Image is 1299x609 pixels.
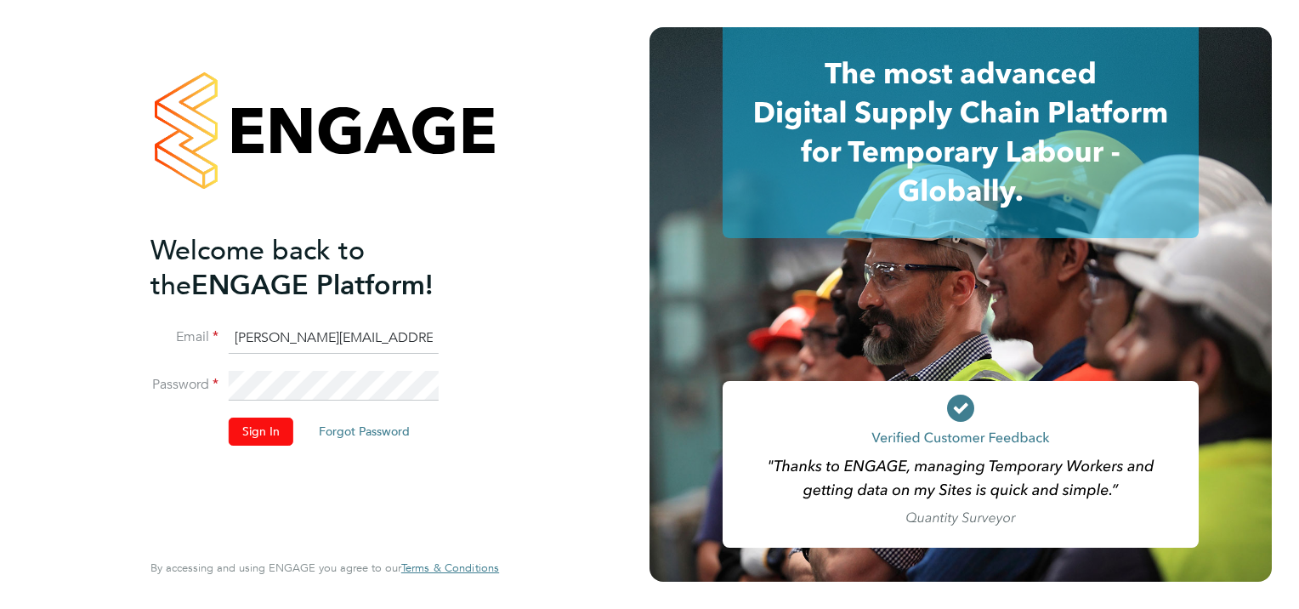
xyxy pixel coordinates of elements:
[150,376,218,394] label: Password
[401,561,499,575] span: Terms & Conditions
[150,328,218,346] label: Email
[401,561,499,575] a: Terms & Conditions
[229,418,293,445] button: Sign In
[150,233,482,303] h2: ENGAGE Platform!
[229,323,439,354] input: Enter your work email...
[150,234,365,302] span: Welcome back to the
[150,561,499,575] span: By accessing and using ENGAGE you agree to our
[305,418,423,445] button: Forgot Password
